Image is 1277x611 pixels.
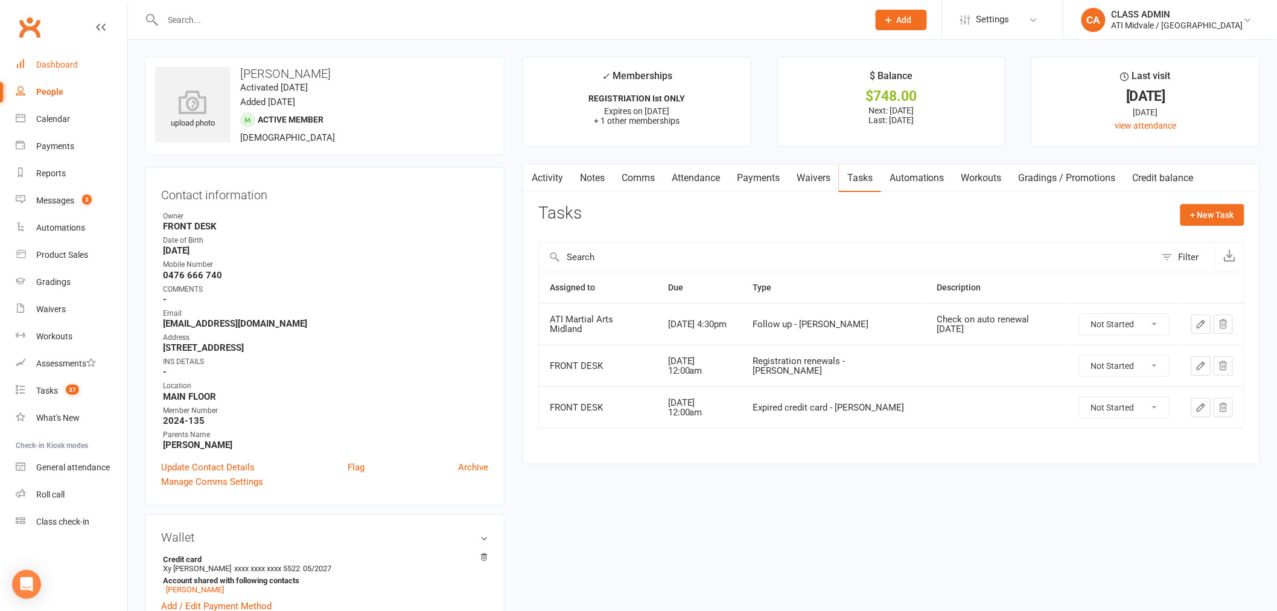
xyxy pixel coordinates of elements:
[876,10,927,30] button: Add
[348,460,365,475] a: Flag
[657,272,742,303] th: Due
[36,60,78,69] div: Dashboard
[788,164,839,192] a: Waivers
[36,87,63,97] div: People
[613,164,663,192] a: Comms
[36,250,88,260] div: Product Sales
[663,164,728,192] a: Attendance
[16,78,127,106] a: People
[1010,164,1124,192] a: Gradings / Promotions
[161,475,263,489] a: Manage Comms Settings
[668,398,731,418] div: [DATE] 12:00am
[16,133,127,160] a: Payments
[36,168,66,178] div: Reports
[16,106,127,133] a: Calendar
[163,429,488,441] div: Parents Name
[523,164,572,192] a: Activity
[36,462,110,472] div: General attendance
[16,377,127,405] a: Tasks 37
[16,242,127,269] a: Product Sales
[163,415,488,426] strong: 2024-135
[937,315,1057,334] div: Check on auto renewal [DATE]
[1043,106,1249,119] div: [DATE]
[155,90,231,130] div: upload photo
[753,403,916,413] div: Expired credit card - [PERSON_NAME]
[163,318,488,329] strong: [EMAIL_ADDRESS][DOMAIN_NAME]
[240,82,308,93] time: Activated [DATE]
[1179,250,1199,264] div: Filter
[16,296,127,323] a: Waivers
[668,356,731,376] div: [DATE] 12:00am
[458,460,488,475] a: Archive
[161,184,488,202] h3: Contact information
[240,132,335,143] span: [DEMOGRAPHIC_DATA]
[36,277,71,287] div: Gradings
[539,272,657,303] th: Assigned to
[572,164,613,192] a: Notes
[753,356,916,376] div: Registration renewals - [PERSON_NAME]
[163,245,488,256] strong: [DATE]
[728,164,788,192] a: Payments
[16,405,127,432] a: What's New
[161,531,488,544] h3: Wallet
[163,405,488,417] div: Member Number
[161,460,255,475] a: Update Contact Details
[550,315,646,334] div: ATI Martial Arts Midland
[163,235,488,246] div: Date of Birth
[303,564,331,573] span: 05/2027
[36,386,58,395] div: Tasks
[16,160,127,187] a: Reports
[1180,204,1244,226] button: + New Task
[36,331,72,341] div: Workouts
[66,385,79,395] span: 37
[163,221,488,232] strong: FRONT DESK
[881,164,953,192] a: Automations
[163,380,488,392] div: Location
[539,243,1156,272] input: Search
[839,164,881,192] a: Tasks
[163,391,488,402] strong: MAIN FLOOR
[538,204,582,223] h3: Tasks
[36,114,70,124] div: Calendar
[161,553,488,596] li: Xy [PERSON_NAME]
[163,356,488,368] div: INS DETAILS
[1124,164,1202,192] a: Credit balance
[258,115,323,124] span: Active member
[1081,8,1106,32] div: CA
[36,141,74,151] div: Payments
[1115,121,1177,130] a: view attendance
[155,67,494,80] h3: [PERSON_NAME]
[36,490,65,499] div: Roll call
[753,319,916,330] div: Follow up - [PERSON_NAME]
[163,308,488,319] div: Email
[926,272,1068,303] th: Description
[16,350,127,377] a: Assessments
[163,211,488,222] div: Owner
[36,359,96,368] div: Assessments
[163,440,488,450] strong: [PERSON_NAME]
[16,323,127,350] a: Workouts
[36,223,85,232] div: Automations
[36,196,74,205] div: Messages
[166,585,224,594] a: [PERSON_NAME]
[36,517,89,526] div: Class check-in
[234,564,300,573] span: xxxx xxxx xxxx 5522
[870,68,912,90] div: $ Balance
[159,11,860,28] input: Search...
[16,187,127,214] a: Messages 3
[602,68,672,91] div: Memberships
[163,576,482,585] strong: Account shared with following contacts
[14,12,45,42] a: Clubworx
[550,403,646,413] div: FRONT DESK
[594,116,680,126] span: + 1 other memberships
[163,555,482,564] strong: Credit card
[1121,68,1171,90] div: Last visit
[16,481,127,508] a: Roll call
[163,259,488,270] div: Mobile Number
[1112,20,1243,31] div: ATI Midvale / [GEOGRAPHIC_DATA]
[163,294,488,305] strong: -
[163,284,488,295] div: COMMENTS
[240,97,295,107] time: Added [DATE]
[163,366,488,377] strong: -
[163,342,488,353] strong: [STREET_ADDRESS]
